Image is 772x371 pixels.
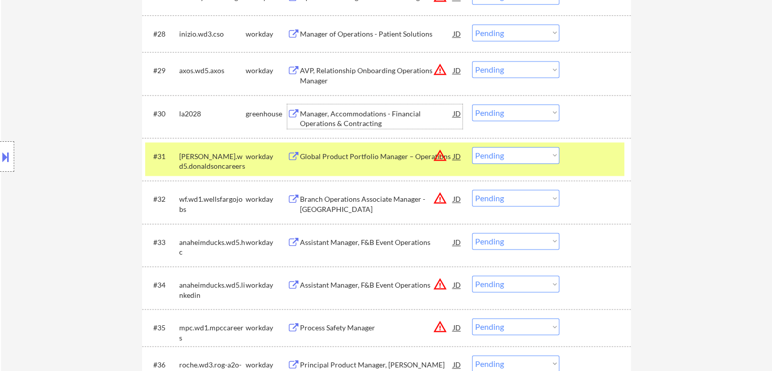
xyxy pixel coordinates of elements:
div: #36 [153,360,171,370]
div: Assistant Manager, F&B Event Operations [300,237,453,248]
div: inizio.wd3.cso [179,29,246,39]
div: [PERSON_NAME].wd5.donaldsoncareers [179,151,246,171]
div: #34 [153,280,171,290]
div: workday [246,66,287,76]
div: JD [452,190,462,208]
div: Branch Operations Associate Manager - [GEOGRAPHIC_DATA] [300,194,453,214]
div: #35 [153,323,171,333]
div: axos.wd5.axos [179,66,246,76]
div: JD [452,233,462,251]
div: la2028 [179,109,246,119]
div: Process Safety Manager [300,323,453,333]
div: workday [246,29,287,39]
div: AVP, Relationship Onboarding Operations Manager [300,66,453,85]
div: greenhouse [246,109,287,119]
div: JD [452,104,462,122]
button: warning_amber [433,191,447,205]
div: JD [452,318,462,336]
div: anaheimducks.wd5.linkedin [179,280,246,300]
div: Manager, Accommodations - Financial Operations & Contracting [300,109,453,129]
div: workday [246,194,287,204]
div: JD [452,147,462,165]
div: workday [246,237,287,248]
button: warning_amber [433,148,447,163]
div: JD [452,61,462,79]
div: workday [246,360,287,370]
div: workday [246,323,287,333]
button: warning_amber [433,63,447,77]
div: Manager of Operations - Patient Solutions [300,29,453,39]
button: warning_amber [433,320,447,334]
div: JD [452,24,462,43]
div: mpc.wd1.mpccareers [179,323,246,343]
div: #28 [153,29,171,39]
div: Global Product Portfolio Manager – Operations [300,151,453,162]
div: anaheimducks.wd5.hc [179,237,246,257]
button: warning_amber [433,277,447,291]
div: wf.wd1.wellsfargojobs [179,194,246,214]
div: JD [452,275,462,294]
div: Assistant Manager, F&B Event Operations [300,280,453,290]
div: workday [246,151,287,162]
div: workday [246,280,287,290]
